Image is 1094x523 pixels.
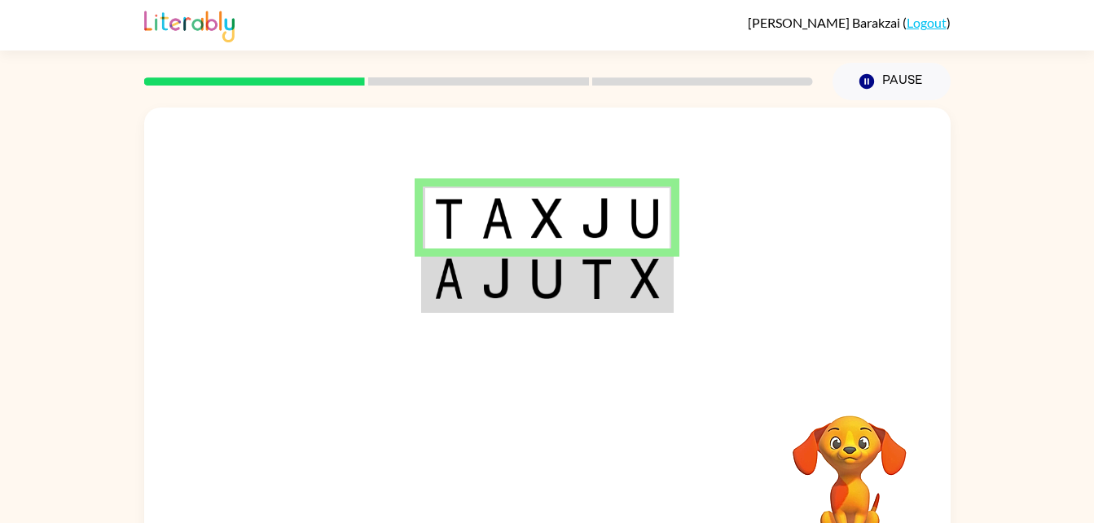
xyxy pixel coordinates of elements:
[144,7,235,42] img: Literably
[630,198,660,239] img: u
[434,258,464,299] img: a
[907,15,947,30] a: Logout
[748,15,903,30] span: [PERSON_NAME] Barakzai
[630,258,660,299] img: x
[748,15,951,30] div: ( )
[581,198,612,239] img: j
[581,258,612,299] img: t
[531,198,562,239] img: x
[833,63,951,100] button: Pause
[481,258,512,299] img: j
[531,258,562,299] img: u
[481,198,512,239] img: a
[434,198,464,239] img: t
